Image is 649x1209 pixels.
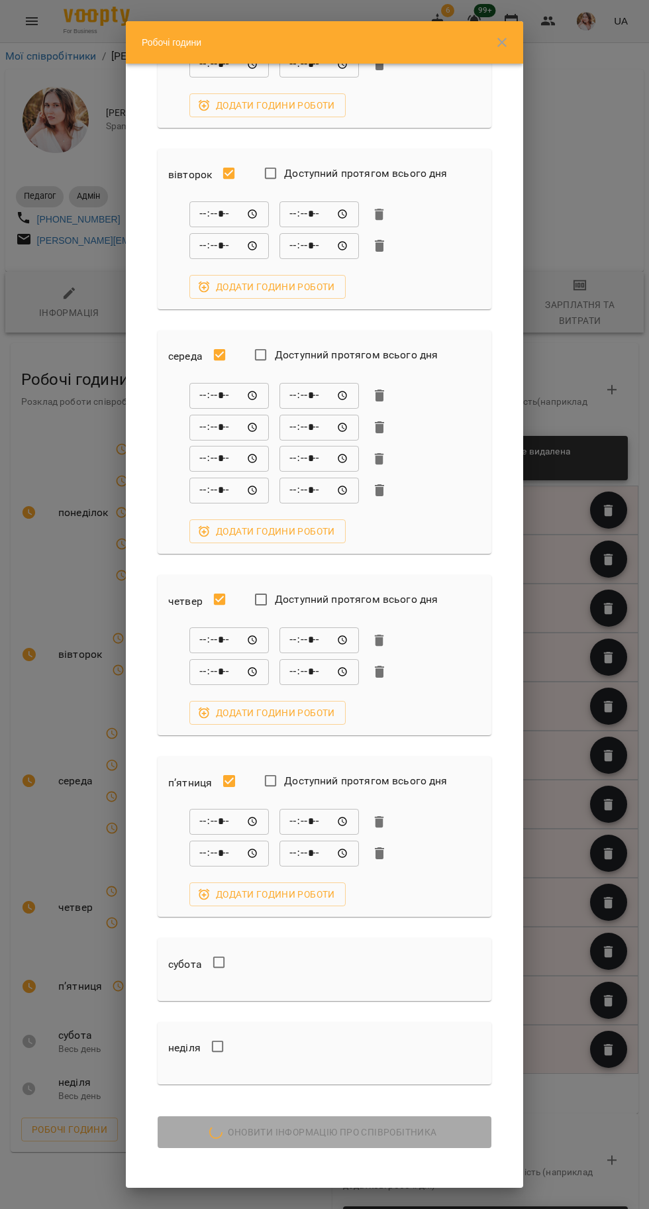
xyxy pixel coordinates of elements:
[189,477,269,503] div: Від
[275,347,438,363] span: Доступний протягом всього дня
[200,97,335,113] span: Додати години роботи
[370,417,389,437] button: Видалити
[370,812,389,832] button: Видалити
[189,201,269,227] div: Від
[279,840,359,867] div: До
[279,414,359,441] div: До
[279,382,359,409] div: До
[189,658,269,685] div: Від
[370,480,389,500] button: Видалити
[168,347,203,366] h6: середа
[279,809,359,835] div: До
[279,658,359,685] div: До
[284,166,447,182] span: Доступний протягом всього дня
[189,93,346,117] button: Додати години роботи
[168,774,212,792] h6: п’ятниця
[189,882,346,906] button: Додати години роботи
[189,627,269,654] div: Від
[370,236,389,256] button: Видалити
[370,205,389,225] button: Видалити
[370,54,389,74] button: Видалити
[189,840,269,867] div: Від
[189,275,346,299] button: Додати години роботи
[279,446,359,472] div: До
[370,631,389,651] button: Видалити
[370,662,389,682] button: Видалити
[370,843,389,863] button: Видалити
[200,523,335,539] span: Додати години роботи
[275,592,438,607] span: Доступний протягом всього дня
[189,51,269,78] div: Від
[284,773,447,789] span: Доступний протягом всього дня
[189,233,269,259] div: Від
[189,382,269,409] div: Від
[200,279,335,295] span: Додати години роботи
[200,886,335,902] span: Додати години роботи
[168,955,202,974] h6: субота
[279,233,359,259] div: До
[189,446,269,472] div: Від
[279,201,359,227] div: До
[200,705,335,721] span: Додати години роботи
[168,166,212,184] h6: вівторок
[189,414,269,441] div: Від
[168,592,203,611] h6: четвер
[279,477,359,503] div: До
[189,809,269,835] div: Від
[168,1039,201,1057] h6: неділя
[126,21,523,64] div: Робочі години
[279,51,359,78] div: До
[370,386,389,405] button: Видалити
[370,449,389,469] button: Видалити
[189,701,346,725] button: Додати години роботи
[189,519,346,543] button: Додати години роботи
[279,627,359,654] div: До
